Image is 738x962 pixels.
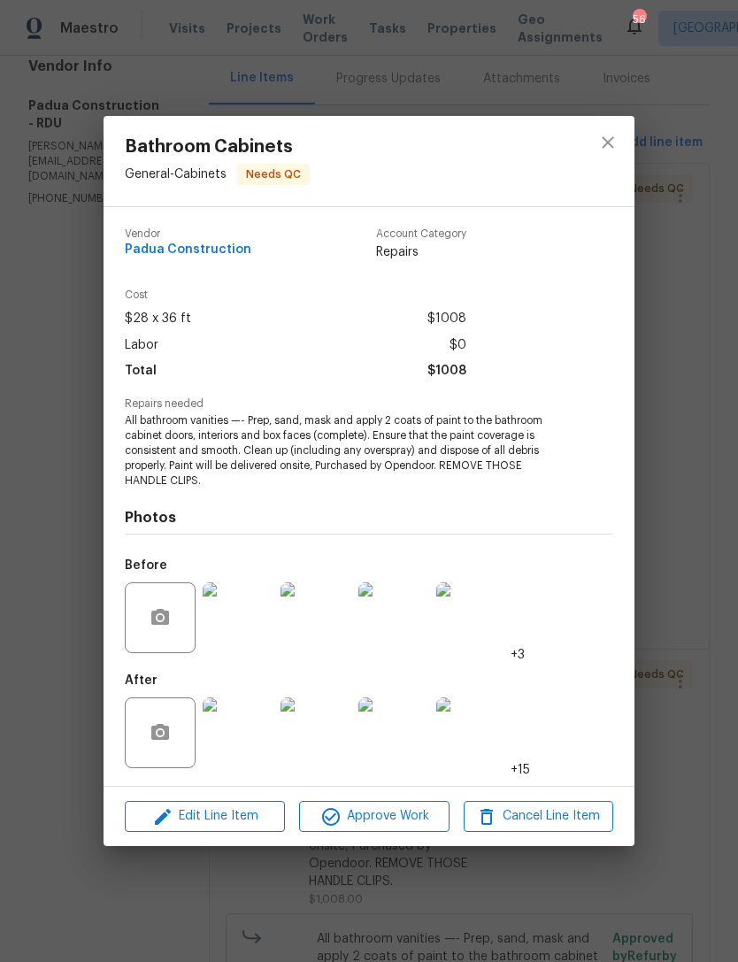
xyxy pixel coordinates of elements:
span: Bathroom Cabinets [125,137,310,157]
button: Cancel Line Item [464,801,613,832]
span: Total [125,358,157,384]
span: All bathroom vanities —- Prep, sand, mask and apply 2 coats of paint to the bathroom cabinet door... [125,413,565,488]
span: Approve Work [304,805,443,827]
div: 56 [633,11,645,28]
span: +3 [511,646,525,664]
button: Edit Line Item [125,801,285,832]
span: Edit Line Item [130,805,280,827]
h4: Photos [125,509,613,527]
span: Repairs [376,243,466,261]
h5: After [125,674,158,687]
span: Padua Construction [125,243,251,257]
span: Labor [125,333,158,358]
span: General - Cabinets [125,168,227,181]
span: Cancel Line Item [469,805,608,827]
span: Needs QC [239,165,308,183]
span: Repairs needed [125,398,613,410]
span: $0 [450,333,466,358]
span: Cost [125,289,466,301]
span: +15 [511,761,530,779]
h5: Before [125,559,167,572]
span: $28 x 36 ft [125,306,191,332]
span: Vendor [125,228,251,240]
span: $1008 [427,306,466,332]
button: close [587,121,629,164]
button: Approve Work [299,801,449,832]
span: Account Category [376,228,466,240]
span: $1008 [427,358,466,384]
